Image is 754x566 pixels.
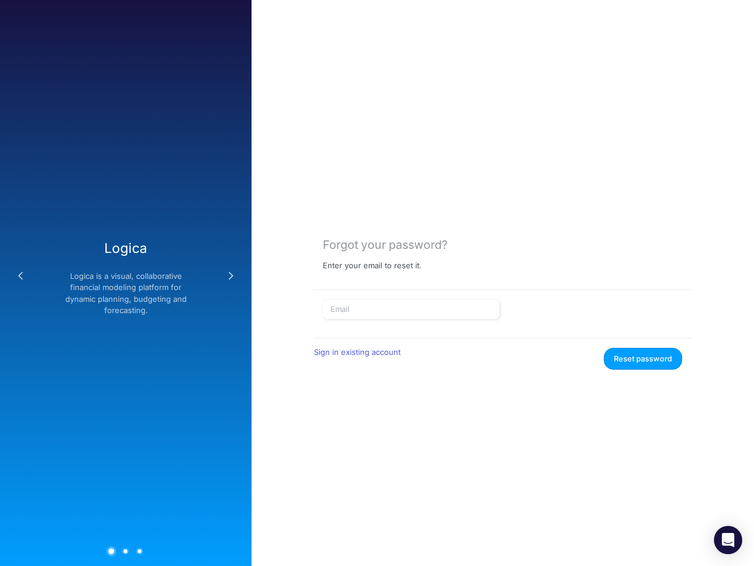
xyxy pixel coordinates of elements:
[604,348,682,370] button: Reset password
[323,300,500,320] input: Email
[323,261,422,271] p: Enter your email to reset it.
[57,271,195,317] p: Logica is a visual, collaborative financial modeling platform for dynamic planning, budgeting and...
[137,548,143,554] button: 3
[9,264,32,288] button: Previous
[714,526,742,554] div: Open Intercom Messenger
[57,240,195,256] h3: Logica
[107,546,117,556] button: 1
[123,548,129,554] button: 2
[323,238,682,252] div: Forgot your password?
[219,264,243,288] button: Next
[314,347,401,357] a: Sign in existing account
